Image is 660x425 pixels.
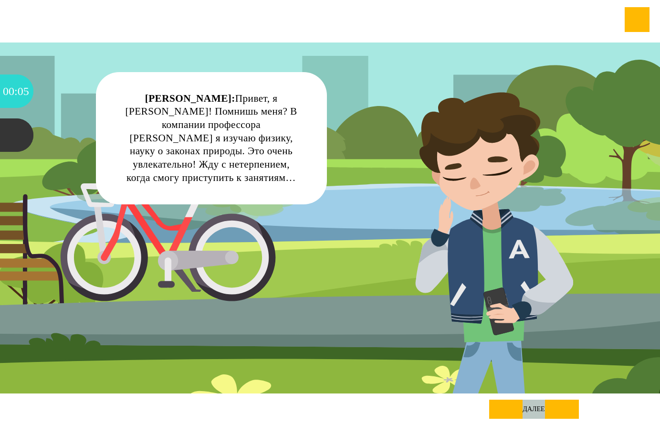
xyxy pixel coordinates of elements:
div: Нажми на ГЛАЗ, чтобы скрыть текст и посмотреть картинку полностью [301,78,321,98]
div: далее [489,400,579,419]
div: 00 [3,74,14,108]
div: Привет, я [PERSON_NAME]! Помнишь меня? В компании профессора [PERSON_NAME] я изучаю физику, науку... [122,92,300,185]
div: : [14,74,18,108]
div: 05 [18,74,29,108]
strong: [PERSON_NAME]: [145,93,235,104]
